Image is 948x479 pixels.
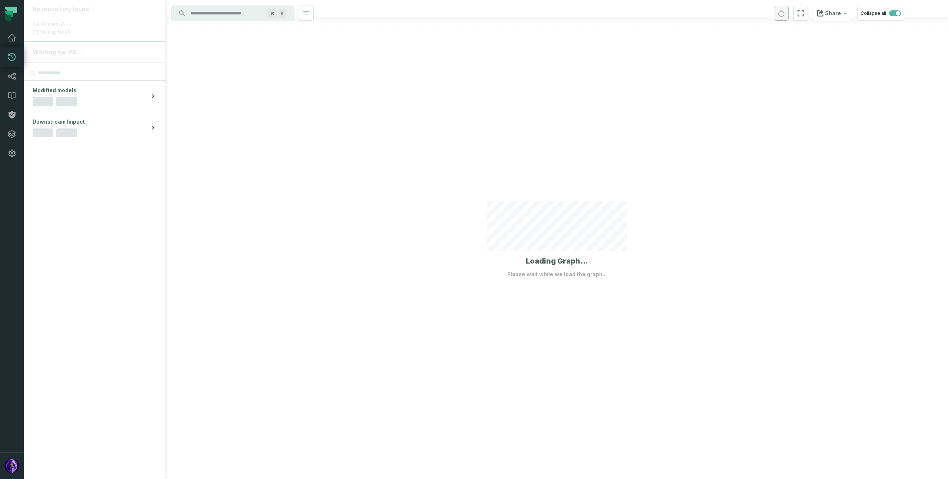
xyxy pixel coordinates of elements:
[24,112,166,143] button: Downstream Impact
[24,81,166,112] button: Modified models
[33,6,157,13] div: No repository found
[857,6,904,21] button: Collapse all
[33,118,85,125] span: Downstream Impact
[278,9,287,18] span: Press ⌘ + K to focus the search bar
[812,6,853,21] button: Share
[33,21,71,27] span: Pull Request #---
[4,459,19,473] img: avatar of Ofir Or
[267,9,277,18] span: Press ⌘ + K to focus the search bar
[507,271,607,278] p: Please wait while we load the graph...
[526,256,588,266] h1: Loading Graph...
[33,87,76,94] span: Modified models
[33,48,157,57] div: Waiting for PR...
[39,29,72,35] span: Waiting for PR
